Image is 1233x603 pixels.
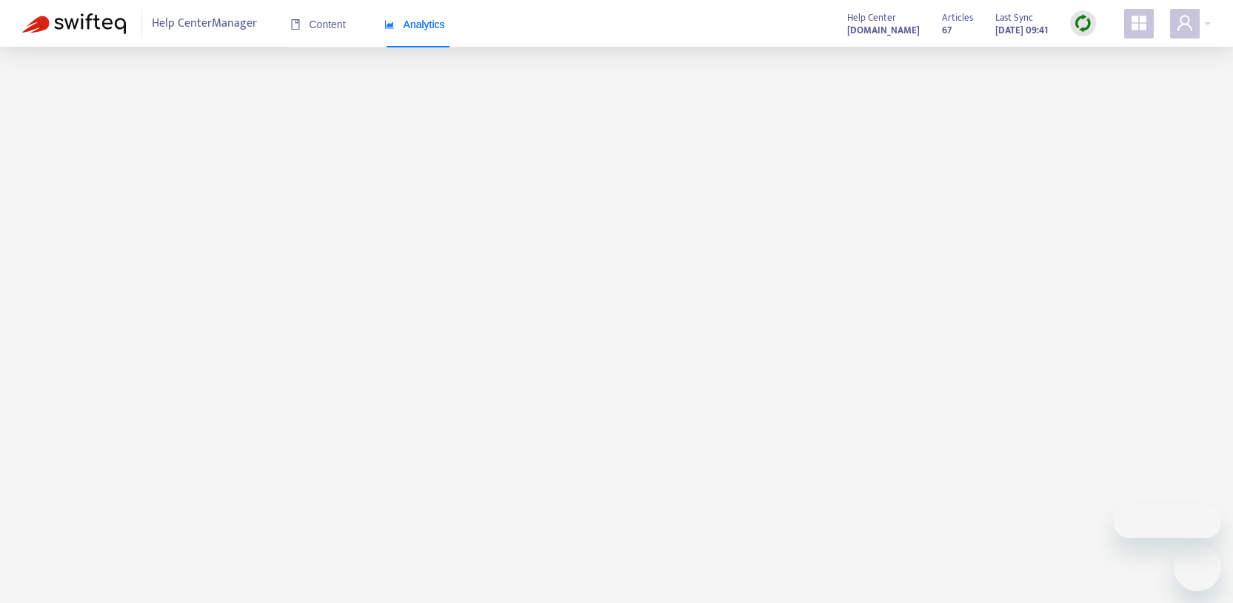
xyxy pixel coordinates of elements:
span: appstore [1130,14,1148,32]
iframe: Message from company [1114,505,1221,538]
span: book [290,19,301,30]
span: Help Center [847,10,896,26]
strong: [DATE] 09:41 [995,22,1048,39]
span: Analytics [384,19,445,30]
img: Swifteq [22,13,126,34]
span: Content [290,19,346,30]
span: Articles [942,10,973,26]
span: area-chart [384,19,395,30]
strong: 67 [942,22,952,39]
a: [DOMAIN_NAME] [847,21,920,39]
img: sync.dc5367851b00ba804db3.png [1074,14,1092,33]
iframe: Button to launch messaging window [1174,544,1221,591]
span: Last Sync [995,10,1033,26]
span: user [1176,14,1194,32]
span: Help Center Manager [152,10,257,38]
strong: [DOMAIN_NAME] [847,22,920,39]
